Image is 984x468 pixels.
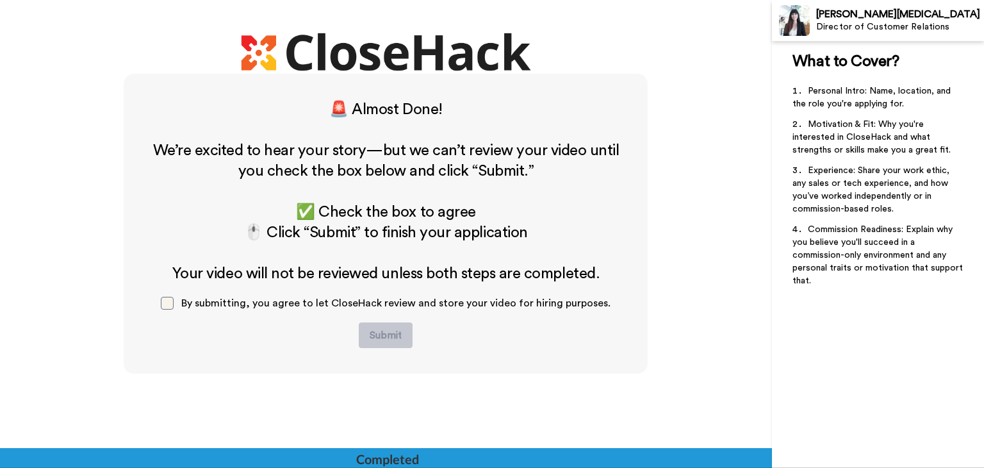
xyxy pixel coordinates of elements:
span: Experience: Share your work ethic, any sales or tech experience, and how you’ve worked independen... [792,166,952,213]
button: Submit [359,322,413,348]
span: 🖱️ Click “Submit” to finish your application [244,225,527,240]
div: [PERSON_NAME][MEDICAL_DATA] [816,8,983,21]
span: ✅ Check the box to agree [296,205,475,220]
div: Completed [356,450,418,468]
span: By submitting, you agree to let CloseHack review and store your video for hiring purposes. [181,298,611,308]
div: Director of Customer Relations [816,22,983,33]
span: Commission Readiness: Explain why you believe you'll succeed in a commission-only environment and... [792,225,965,285]
span: Motivation & Fit: Why you're interested in CloseHack and what strengths or skills make you a grea... [792,120,951,155]
img: Profile Image [779,5,810,36]
span: We’re excited to hear your story—but we can’t review your video until you check the box below and... [153,143,623,179]
span: Personal Intro: Name, location, and the role you're applying for. [792,87,953,108]
span: What to Cover? [792,54,899,69]
span: Your video will not be reviewed unless both steps are completed. [172,266,600,281]
span: 🚨 Almost Done! [329,102,442,117]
